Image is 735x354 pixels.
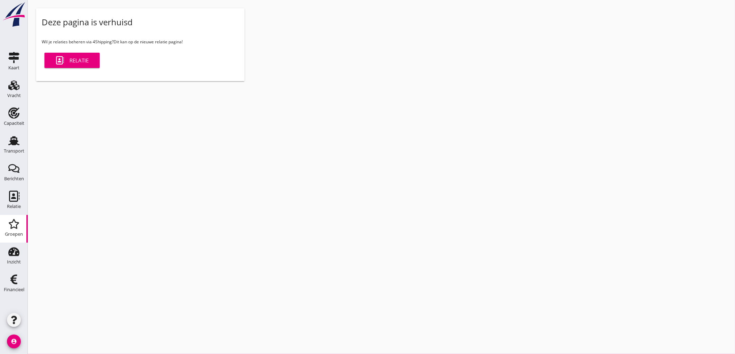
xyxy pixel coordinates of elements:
img: logo-small.a267ee39.svg [1,2,26,27]
div: Capaciteit [4,121,24,126]
div: Groepen [5,232,23,236]
div: Kaart [8,66,19,70]
div: Relatie [56,56,89,64]
span: Wil je relaties beheren via 4Shipping? [42,39,114,45]
div: Berichten [4,176,24,181]
span: Dit kan op de nieuwe relatie pagina! [114,39,183,45]
div: Relatie [7,204,21,209]
div: Transport [4,149,24,153]
div: Financieel [4,287,24,292]
div: Inzicht [7,260,21,264]
i: account_circle [7,335,21,348]
div: Deze pagina is verhuisd [42,17,133,28]
div: Vracht [7,93,21,98]
a: Relatie [44,53,100,68]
